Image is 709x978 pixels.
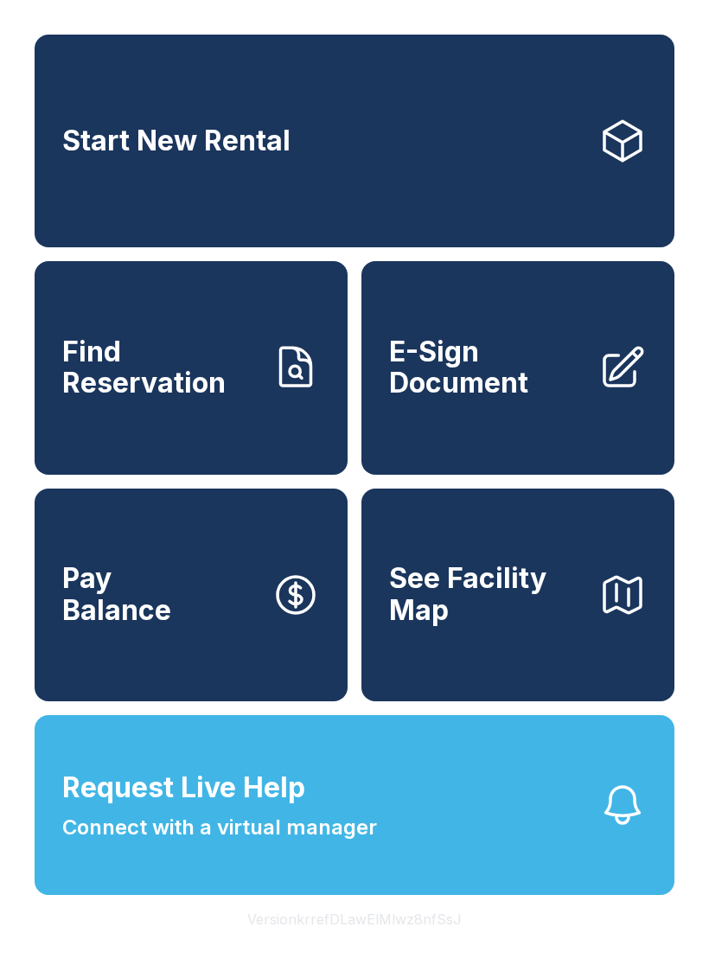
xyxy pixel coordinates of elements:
span: Connect with a virtual manager [62,812,377,843]
button: See Facility Map [361,489,674,701]
span: Find Reservation [62,336,258,400]
a: Find Reservation [35,261,348,474]
span: E-Sign Document [389,336,584,400]
a: Start New Rental [35,35,674,247]
a: E-Sign Document [361,261,674,474]
span: Start New Rental [62,125,291,157]
button: VersionkrrefDLawElMlwz8nfSsJ [233,895,476,943]
span: Pay Balance [62,563,171,626]
button: PayBalance [35,489,348,701]
span: Request Live Help [62,767,305,809]
span: See Facility Map [389,563,584,626]
button: Request Live HelpConnect with a virtual manager [35,715,674,895]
